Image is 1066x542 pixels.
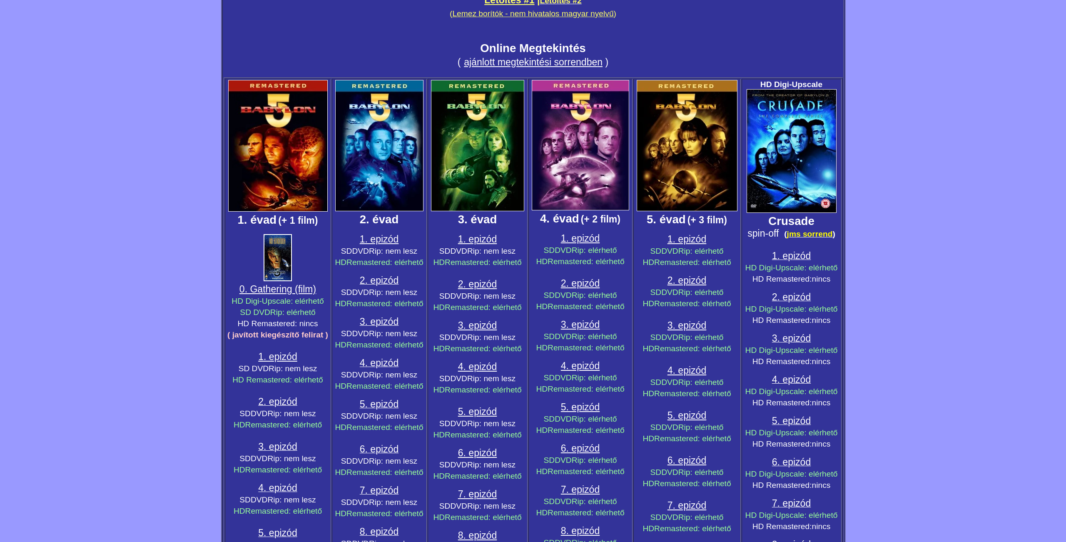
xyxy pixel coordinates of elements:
[239,409,251,418] span: SD
[433,385,445,394] span: HD
[667,275,706,286] a: 2. epizód
[561,484,600,495] span: 7. epizód
[346,340,423,349] span: Remastered: elérhető
[433,303,445,312] span: HD
[809,511,837,520] span: elérhető
[544,291,555,300] span: SD
[809,387,837,396] span: elérhető
[548,343,625,352] span: Remastered: elérhető
[335,382,346,390] span: HD
[439,292,451,300] span: SD
[772,333,811,344] span: 3. epizód
[561,278,600,289] span: 2. epizód
[360,278,399,285] a: 2. epizód
[360,488,399,495] a: 7. epizód
[661,468,723,477] span: DVDRip: elérhető
[661,333,723,342] span: DVDRip: elérhető
[445,472,522,480] span: Remastered: elérhető
[458,234,497,245] a: 1. epizód
[239,454,251,463] span: SD
[772,500,811,508] a: 7. epizód
[258,351,297,362] a: 1. epizód
[360,444,399,455] span: 6. epizód
[232,297,291,305] span: HD Digi-Upscale
[433,430,445,439] span: HD
[458,489,497,500] span: 7. epizód
[745,305,804,313] span: HD Digi-Upscale
[450,247,516,255] span: DVDRip: nem lesz
[458,406,497,417] span: 5. epizód
[341,329,352,338] span: SD
[536,426,548,435] span: HD
[643,258,654,267] span: HD
[561,360,600,371] span: 4. epizód
[352,498,417,507] span: DVDRip: nem lesz
[804,263,806,272] span: :
[561,319,600,330] span: 3. epizód
[654,524,731,533] span: Remastered: elérhető
[555,246,617,255] span: DVDRip: elérhető
[458,530,497,541] a: 8. epizód
[352,370,417,379] span: DVDRip: nem lesz
[661,423,723,432] span: DVDRip: elérhető
[555,332,617,341] span: DVDRip: elérhető
[555,415,617,423] span: DVDRip: elérhető
[335,299,346,308] span: HD
[335,258,346,267] span: HD
[772,293,811,302] a: 2. epizód
[661,247,723,255] span: DVDRip: elérhető
[548,385,625,393] span: Remastered: elérhető
[548,508,625,517] span: Remastered: elérhető
[650,513,662,522] span: SD
[352,457,417,465] span: DVDRip: nem lesz
[480,42,585,55] span: Online Megtekintés
[667,455,706,466] a: 6. epizód
[787,230,833,238] a: jms sorrend
[745,387,804,396] span: HD Digi-Upscale
[439,460,451,469] span: SD
[239,284,316,295] span: 0. Gathering (film)
[445,385,522,394] span: Remastered: elérhető
[768,215,814,227] big: Crusade
[536,302,548,311] span: HD
[772,292,811,302] span: 2. epizód
[251,495,316,504] span: DVDRip: nem lesz
[341,498,352,507] span: SD
[804,428,806,437] span: :
[661,288,723,297] span: DVDRip: elérhető
[752,316,812,325] span: HD Remastered:
[667,410,706,421] a: 5. epizód
[752,398,812,407] span: HD Remastered:
[544,373,555,382] span: SD
[360,213,399,226] span: 2. évad
[245,420,322,429] span: Remastered: elérhető
[745,346,804,355] span: HD Digi-Upscale
[439,374,451,383] span: SD
[240,308,315,317] span: SD DVDRip: elérhető
[544,456,555,465] span: SD
[561,525,600,536] span: 8. epizód
[745,511,804,520] span: HD Digi-Upscale
[360,485,399,496] span: 7. epizód
[445,430,522,439] span: Remastered: elérhető
[258,530,297,537] a: 5. epizód
[747,228,779,239] span: spin-off
[561,233,600,244] span: 1. epizód
[360,275,399,286] span: 2. epizód
[752,440,812,448] span: HD Remastered:
[439,247,451,255] span: SD
[804,470,806,478] span: :
[258,396,297,407] span: 2. epizód
[544,415,555,423] span: SD
[745,470,804,478] span: HD Digi-Upscale
[341,412,352,420] span: SD
[605,57,608,67] span: )
[237,319,318,328] span: HD Remastered: nincs
[234,465,245,474] span: HD
[643,344,654,353] span: HD
[667,320,706,331] span: 3. epizód
[346,423,423,432] span: Remastered: elérhető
